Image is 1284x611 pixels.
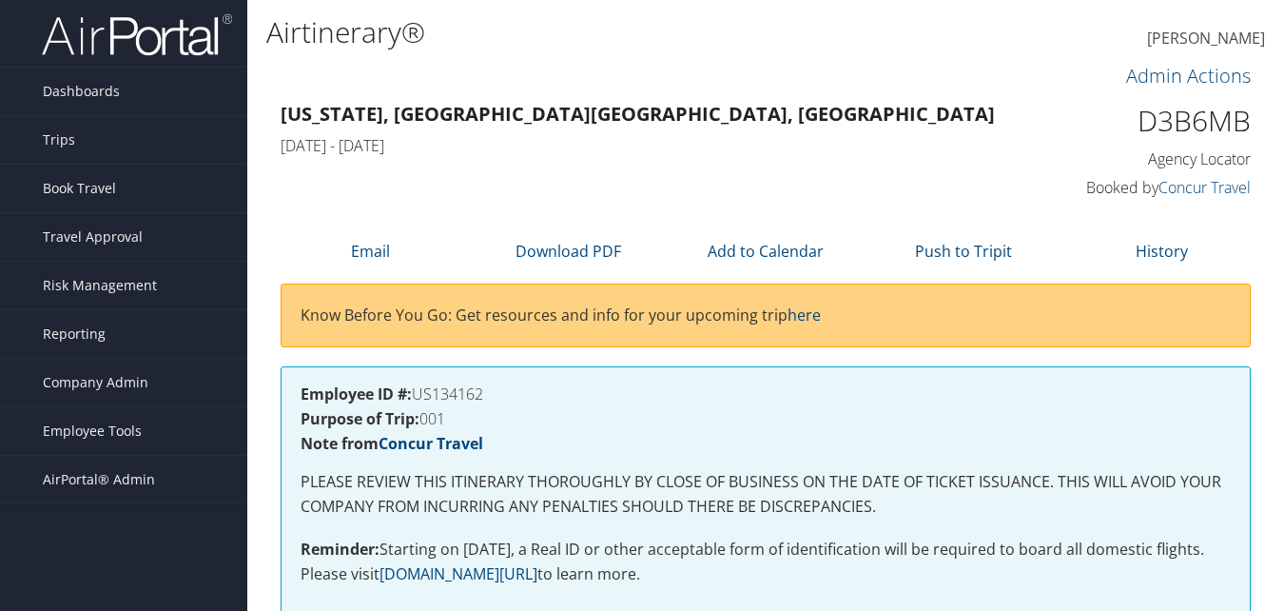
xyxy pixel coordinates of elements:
strong: [US_STATE], [GEOGRAPHIC_DATA] [GEOGRAPHIC_DATA], [GEOGRAPHIC_DATA] [281,101,995,127]
span: Trips [43,116,75,164]
a: Concur Travel [379,433,483,454]
p: PLEASE REVIEW THIS ITINERARY THOROUGHLY BY CLOSE OF BUSINESS ON THE DATE OF TICKET ISSUANCE. THIS... [301,470,1231,519]
h4: Agency Locator [1030,148,1252,169]
span: Book Travel [43,165,116,212]
h1: Airtinerary® [266,12,932,52]
a: Admin Actions [1126,63,1251,89]
span: Dashboards [43,68,120,115]
span: Travel Approval [43,213,143,261]
p: Starting on [DATE], a Real ID or other acceptable form of identification will be required to boar... [301,538,1231,586]
span: Reporting [43,310,106,358]
a: Concur Travel [1158,177,1251,198]
span: Risk Management [43,262,157,309]
span: [PERSON_NAME] [1147,28,1265,49]
strong: Purpose of Trip: [301,408,419,429]
h4: 001 [301,411,1231,426]
a: Email [351,241,390,262]
a: Add to Calendar [708,241,824,262]
span: Company Admin [43,359,148,406]
h4: Booked by [1030,177,1252,198]
h1: D3B6MB [1030,101,1252,141]
a: [PERSON_NAME] [1147,10,1265,69]
a: Download PDF [516,241,621,262]
p: Know Before You Go: Get resources and info for your upcoming trip [301,304,1231,328]
strong: Note from [301,433,483,454]
a: here [788,305,821,325]
h4: [DATE] - [DATE] [281,135,1002,156]
a: [DOMAIN_NAME][URL] [379,563,537,584]
h4: US134162 [301,386,1231,402]
a: History [1136,241,1188,262]
strong: Employee ID #: [301,384,412,404]
span: AirPortal® Admin [43,456,155,503]
strong: Reminder: [301,539,379,560]
span: Employee Tools [43,407,142,455]
a: Push to Tripit [915,241,1012,262]
img: airportal-logo.png [42,12,232,57]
